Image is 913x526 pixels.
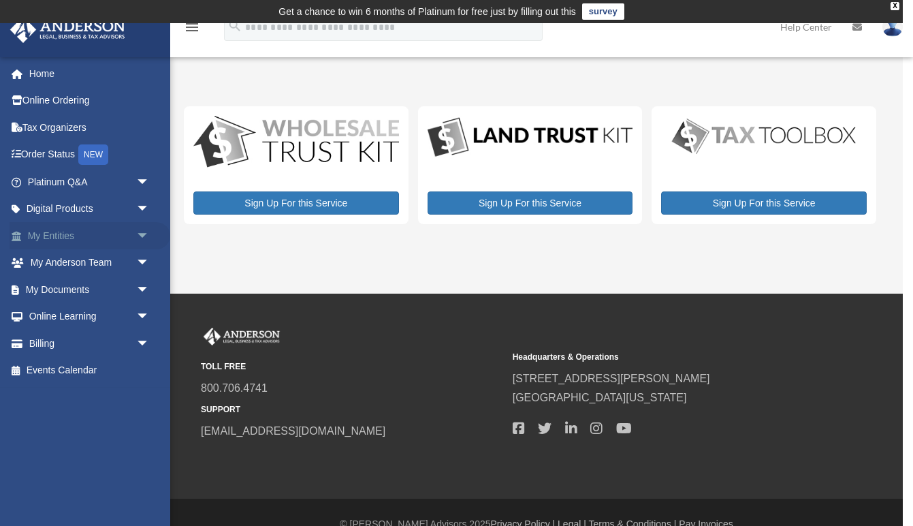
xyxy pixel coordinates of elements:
[891,2,899,10] div: close
[201,328,283,345] img: Anderson Advisors Platinum Portal
[10,303,170,330] a: Online Learningarrow_drop_down
[661,191,867,215] a: Sign Up For this Service
[136,330,163,358] span: arrow_drop_down
[10,196,163,223] a: Digital Productsarrow_drop_down
[193,191,399,215] a: Sign Up For this Service
[201,360,503,374] small: TOLL FREE
[10,114,170,141] a: Tax Organizers
[136,222,163,250] span: arrow_drop_down
[201,425,385,437] a: [EMAIL_ADDRESS][DOMAIN_NAME]
[10,357,170,384] a: Events Calendar
[10,60,170,87] a: Home
[428,116,633,160] img: LandTrust_lgo-1.jpg
[201,382,268,394] a: 800.706.4741
[193,116,399,170] img: WS-Trust-Kit-lgo-1.jpg
[10,87,170,114] a: Online Ordering
[10,168,170,196] a: Platinum Q&Aarrow_drop_down
[513,392,687,403] a: [GEOGRAPHIC_DATA][US_STATE]
[10,222,170,249] a: My Entitiesarrow_drop_down
[78,144,108,165] div: NEW
[661,116,867,157] img: taxtoolbox_new-1.webp
[184,19,200,35] i: menu
[227,18,242,33] i: search
[136,196,163,223] span: arrow_drop_down
[136,276,163,304] span: arrow_drop_down
[882,17,903,37] img: User Pic
[513,350,815,365] small: Headquarters & Operations
[513,373,710,384] a: [STREET_ADDRESS][PERSON_NAME]
[582,3,624,20] a: survey
[184,24,200,35] a: menu
[278,3,576,20] div: Get a chance to win 6 months of Platinum for free just by filling out this
[201,403,503,417] small: SUPPORT
[10,249,170,277] a: My Anderson Teamarrow_drop_down
[6,16,129,43] img: Anderson Advisors Platinum Portal
[136,249,163,277] span: arrow_drop_down
[136,168,163,196] span: arrow_drop_down
[10,330,170,357] a: Billingarrow_drop_down
[428,191,633,215] a: Sign Up For this Service
[10,276,170,303] a: My Documentsarrow_drop_down
[10,141,170,169] a: Order StatusNEW
[136,303,163,331] span: arrow_drop_down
